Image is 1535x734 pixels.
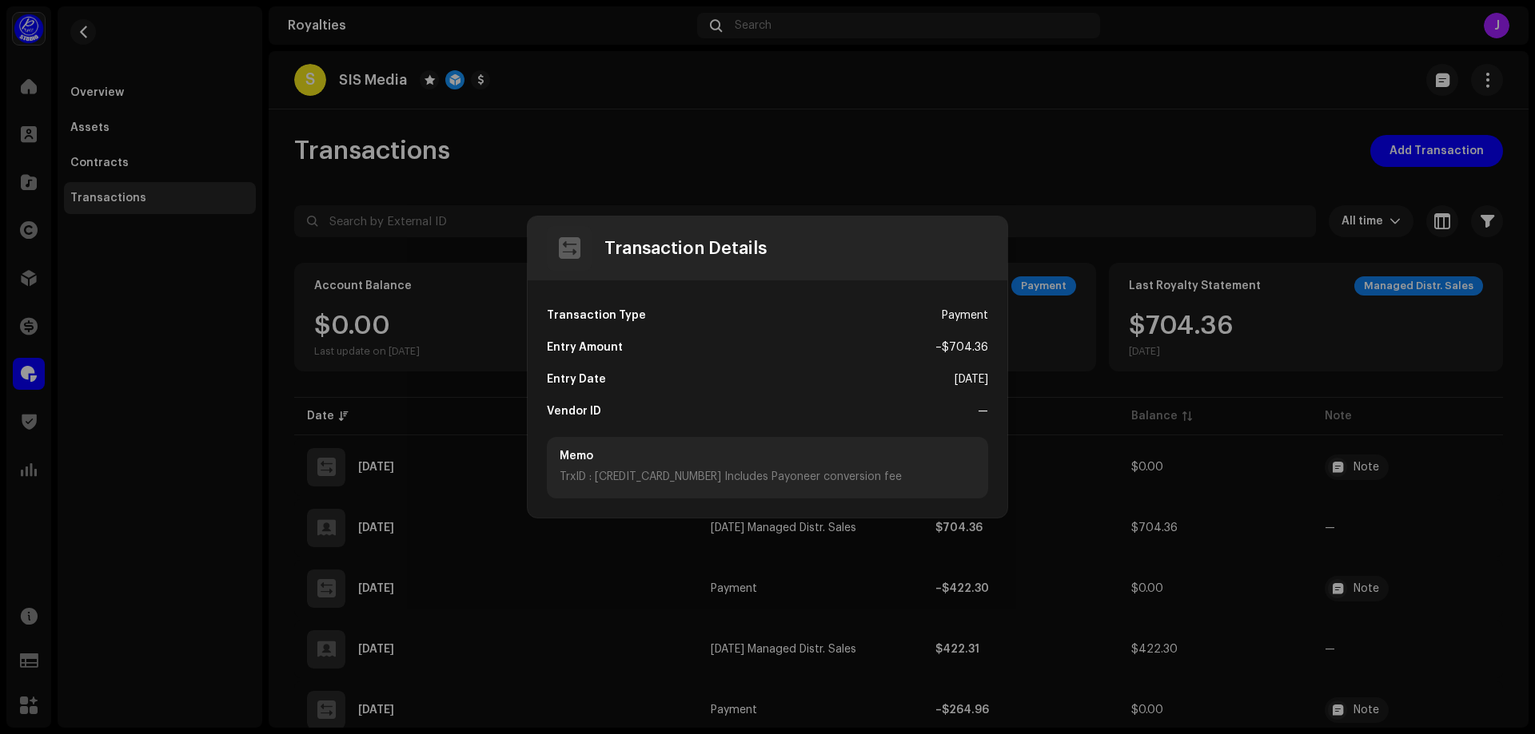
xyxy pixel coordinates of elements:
[560,469,975,486] div: TrxID : [CREDIT_CARD_NUMBER] Includes Payoneer conversion fee
[942,300,988,331] div: Payment
[560,450,975,462] div: Memo
[547,331,623,363] div: Entry Amount
[935,342,942,353] span: –
[547,363,606,395] div: Entry Date
[955,363,988,395] div: [DATE]
[604,239,767,258] div: Transaction Details
[547,300,646,331] div: Transaction Type
[935,331,988,363] div: $704.36
[978,395,988,427] div: —
[547,395,601,427] div: Vendor ID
